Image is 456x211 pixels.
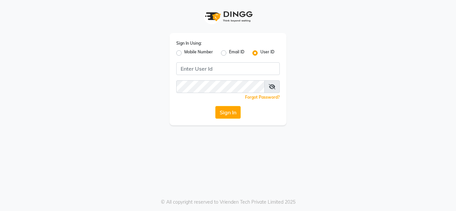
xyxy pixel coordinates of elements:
input: Username [176,80,265,93]
label: Sign In Using: [176,40,202,46]
img: logo1.svg [201,7,255,26]
label: Email ID [229,49,244,57]
input: Username [176,62,280,75]
label: Mobile Number [184,49,213,57]
button: Sign In [215,106,241,119]
label: User ID [260,49,274,57]
a: Forgot Password? [245,95,280,100]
